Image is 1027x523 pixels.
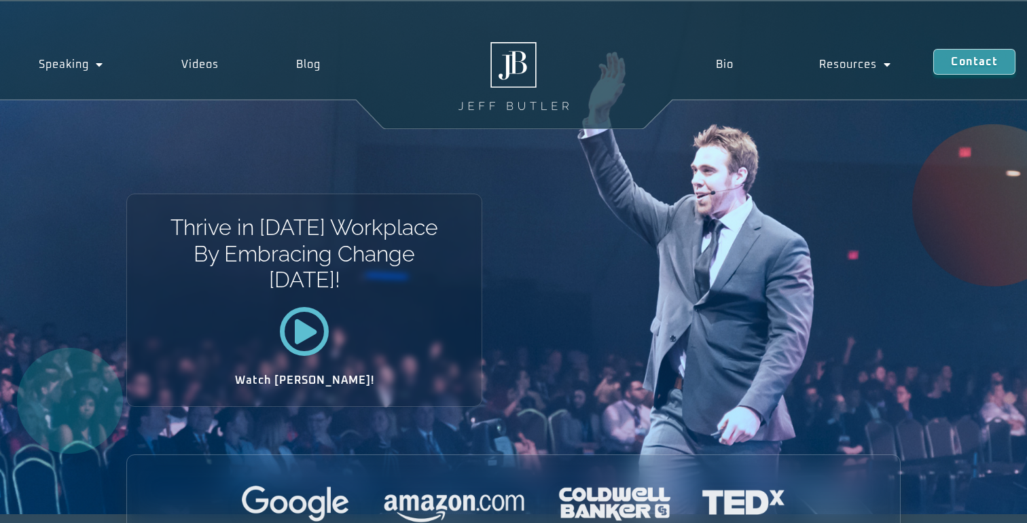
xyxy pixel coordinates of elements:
a: Bio [674,49,776,80]
h1: Thrive in [DATE] Workplace By Embracing Change [DATE]! [170,215,439,293]
a: Videos [143,49,258,80]
a: Blog [257,49,360,80]
span: Contact [951,56,997,67]
h2: Watch [PERSON_NAME]! [175,375,434,386]
nav: Menu [674,49,934,80]
a: Resources [776,49,933,80]
a: Contact [933,49,1015,75]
